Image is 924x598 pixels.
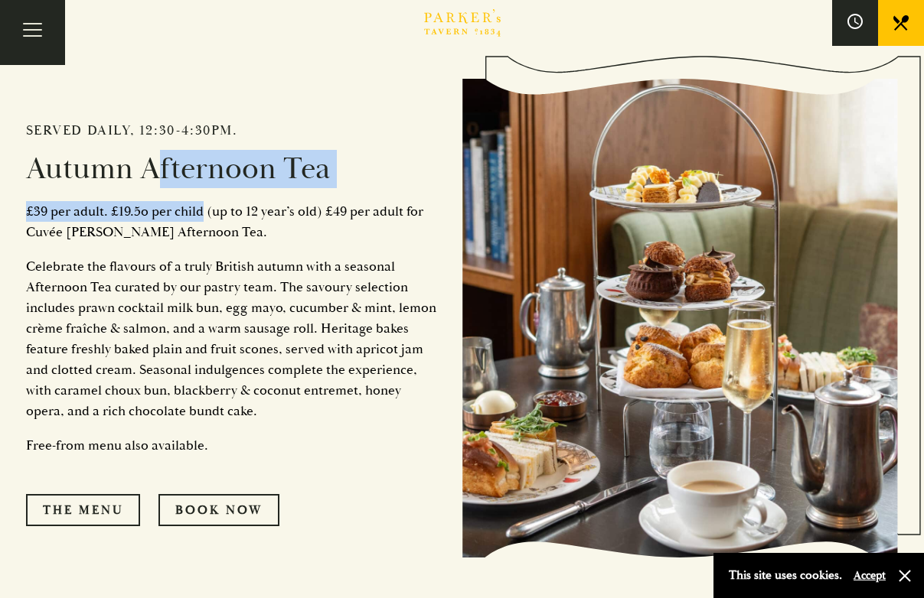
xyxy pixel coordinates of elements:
p: £39 per adult. £19.5o per child (up to 12 year’s old) £49 per adult for Cuvée [PERSON_NAME] After... [26,201,439,242]
button: Close and accept [897,568,913,583]
h2: Served daily, 12:30-4:30pm. [26,122,439,139]
a: The Menu [26,494,140,526]
p: Free-from menu also available. [26,435,439,456]
button: Accept [854,568,886,583]
a: Book Now [158,494,279,526]
p: Celebrate the flavours of a truly British autumn with a seasonal Afternoon Tea curated by our pas... [26,256,439,421]
h2: Autumn Afternoon Tea [26,151,439,187]
p: This site uses cookies. [729,564,842,587]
